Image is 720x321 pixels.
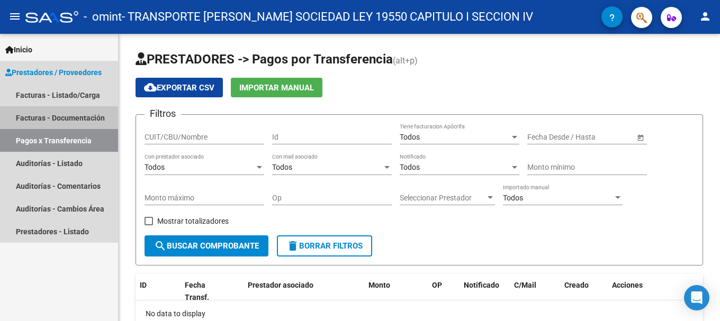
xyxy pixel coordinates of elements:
span: Seleccionar Prestador [400,194,485,203]
div: Open Intercom Messenger [684,285,709,310]
span: Prestador asociado [248,281,313,289]
span: Monto [368,281,390,289]
mat-icon: cloud_download [144,81,157,94]
h3: Filtros [145,106,181,121]
button: Exportar CSV [136,78,223,97]
datatable-header-cell: Monto [364,274,428,309]
button: Importar Manual [231,78,322,97]
mat-icon: search [154,240,167,252]
mat-icon: person [699,10,712,23]
datatable-header-cell: Fecha Transf. [181,274,228,309]
datatable-header-cell: OP [428,274,460,309]
datatable-header-cell: ID [136,274,181,309]
datatable-header-cell: Notificado [460,274,510,309]
input: Fecha fin [575,133,627,142]
span: Todos [400,133,420,141]
span: OP [432,281,442,289]
span: Notificado [464,281,499,289]
datatable-header-cell: C/Mail [510,274,560,309]
mat-icon: delete [286,240,299,252]
span: Prestadores / Proveedores [5,67,102,78]
span: Importar Manual [239,83,314,93]
button: Open calendar [635,132,646,143]
span: Todos [400,163,420,171]
span: - omint [84,5,122,29]
span: Todos [145,163,165,171]
datatable-header-cell: Acciones [608,274,703,309]
input: Fecha inicio [527,133,566,142]
span: - TRANSPORTE [PERSON_NAME] SOCIEDAD LEY 19550 CAPITULO I SECCION IV [122,5,533,29]
span: Acciones [612,281,643,289]
span: Buscar Comprobante [154,241,259,251]
span: (alt+p) [393,56,418,66]
mat-icon: menu [8,10,21,23]
span: Todos [272,163,292,171]
span: Todos [503,194,523,202]
datatable-header-cell: Creado [560,274,608,309]
span: Inicio [5,44,32,56]
span: Borrar Filtros [286,241,363,251]
span: Creado [564,281,589,289]
span: Mostrar totalizadores [157,215,229,227]
span: PRESTADORES -> Pagos por Transferencia [136,52,393,67]
span: ID [140,281,147,289]
span: Exportar CSV [144,83,214,93]
span: C/Mail [514,281,536,289]
span: Fecha Transf. [185,281,209,301]
button: Buscar Comprobante [145,235,268,256]
button: Borrar Filtros [277,235,372,256]
datatable-header-cell: Prestador asociado [244,274,364,309]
